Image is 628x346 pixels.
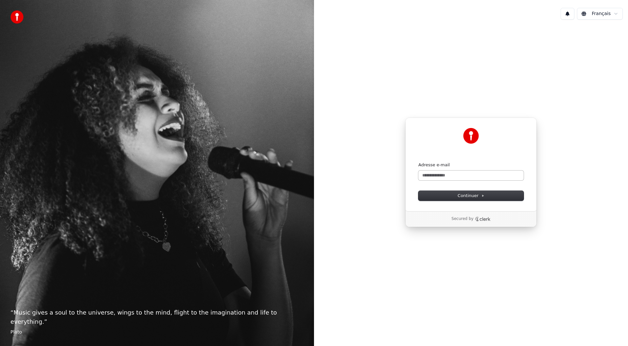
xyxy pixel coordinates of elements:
img: youka [10,10,24,24]
p: “ Music gives a soul to the universe, wings to the mind, flight to the imagination and life to ev... [10,308,304,326]
span: Continuer [458,193,484,199]
p: Secured by [451,216,473,222]
button: Continuer [418,191,524,201]
footer: Plato [10,329,304,336]
label: Adresse e-mail [418,162,450,168]
a: Clerk logo [475,217,491,221]
img: Youka [463,128,479,144]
